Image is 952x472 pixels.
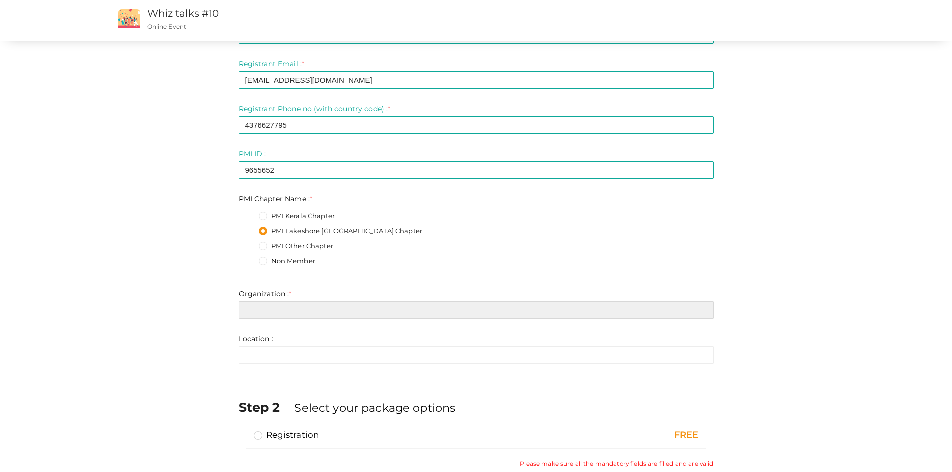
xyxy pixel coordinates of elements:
[239,194,313,204] label: PMI Chapter Name :
[239,59,305,69] label: Registrant Email :
[563,429,699,442] div: FREE
[147,7,219,19] a: Whiz talks #10
[239,289,292,299] label: Organization :
[147,22,624,31] p: Online Event
[118,9,140,28] img: event2.png
[259,256,315,266] label: Non Member
[239,116,714,134] input: Enter registrant phone no here.
[259,226,422,236] label: PMI Lakeshore [GEOGRAPHIC_DATA] Chapter
[239,104,391,114] label: Registrant Phone no (with country code) :
[294,400,455,416] label: Select your package options
[239,334,273,344] label: Location :
[239,398,293,416] label: Step 2
[259,241,333,251] label: PMI Other Chapter
[239,149,266,159] label: PMI ID :
[239,71,714,89] input: Enter registrant email here.
[254,429,319,441] label: Registration
[520,459,713,468] small: Please make sure all the mandatory fields are filled and are valid
[259,211,335,221] label: PMI Kerala Chapter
